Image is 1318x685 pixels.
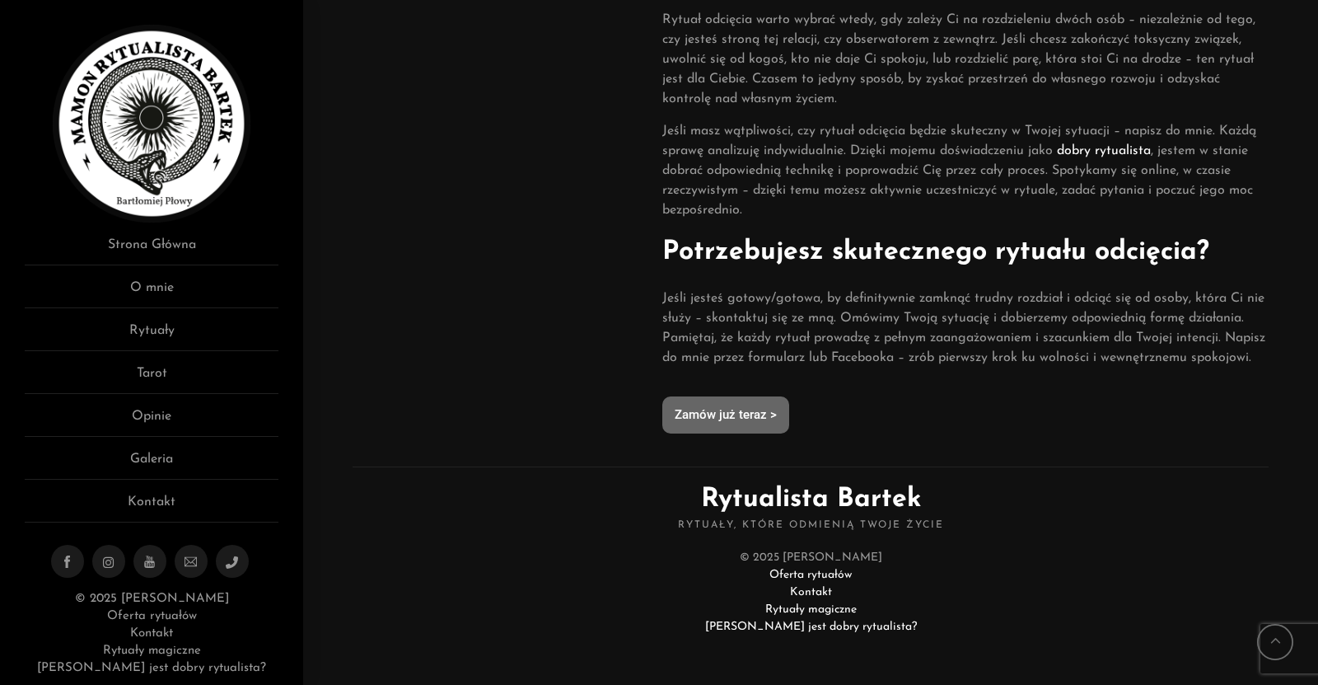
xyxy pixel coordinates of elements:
[353,549,1269,636] div: © 2025 [PERSON_NAME]
[25,278,278,308] a: O mnie
[25,321,278,351] a: Rytuały
[662,289,1272,368] p: Jeśli jesteś gotowy/gotowa, by definitywnie zamknąć trudny rozdział i odciąć się od osoby, która ...
[25,449,278,480] a: Galeria
[662,10,1272,109] p: Rytuał odcięcia warto wybrać wtedy, gdy zależy Ci na rozdzieleniu dwóch osób – niezależnie od teg...
[25,364,278,394] a: Tarot
[662,232,1272,272] h2: Potrzebujesz skutecznego rytuału odcięcia?
[675,409,777,421] span: Zamów już teraz >
[37,662,266,674] a: [PERSON_NAME] jest dobry rytualista?
[705,621,917,633] a: [PERSON_NAME] jest dobry rytualista?
[769,569,852,581] a: Oferta rytuałów
[53,25,250,223] img: Rytualista Bartek
[107,610,197,622] a: Oferta rytuałów
[353,519,1269,533] span: Rytuały, które odmienią Twoje życie
[662,121,1272,220] p: Jeśli masz wątpliwości, czy rytuał odcięcia będzie skuteczny w Twojej sytuacji – napisz do mnie. ...
[25,235,278,265] a: Strona Główna
[103,645,201,657] a: Rytuały magiczne
[130,627,173,640] a: Kontakt
[765,603,857,616] a: Rytuały magiczne
[25,406,278,437] a: Opinie
[353,467,1269,533] h2: Rytualista Bartek
[790,586,832,598] a: Kontakt
[1057,144,1151,157] a: dobry rytualista
[662,396,789,434] a: Zamów już teraz >
[25,492,278,523] a: Kontakt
